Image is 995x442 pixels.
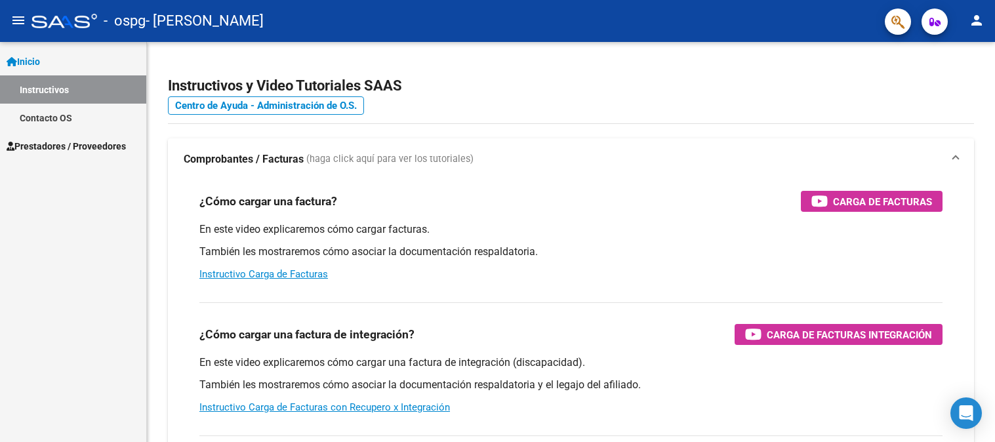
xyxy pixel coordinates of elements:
mat-expansion-panel-header: Comprobantes / Facturas (haga click aquí para ver los tutoriales) [168,138,974,180]
div: Open Intercom Messenger [950,397,982,429]
h3: ¿Cómo cargar una factura de integración? [199,325,415,344]
mat-icon: menu [10,12,26,28]
strong: Comprobantes / Facturas [184,152,304,167]
p: En este video explicaremos cómo cargar facturas. [199,222,943,237]
a: Instructivo Carga de Facturas [199,268,328,280]
span: Carga de Facturas [833,193,932,210]
p: También les mostraremos cómo asociar la documentación respaldatoria y el legajo del afiliado. [199,378,943,392]
p: También les mostraremos cómo asociar la documentación respaldatoria. [199,245,943,259]
h2: Instructivos y Video Tutoriales SAAS [168,73,974,98]
a: Centro de Ayuda - Administración de O.S. [168,96,364,115]
span: (haga click aquí para ver los tutoriales) [306,152,474,167]
span: Inicio [7,54,40,69]
span: Prestadores / Proveedores [7,139,126,153]
span: Carga de Facturas Integración [767,327,932,343]
button: Carga de Facturas Integración [735,324,943,345]
a: Instructivo Carga de Facturas con Recupero x Integración [199,401,450,413]
p: En este video explicaremos cómo cargar una factura de integración (discapacidad). [199,355,943,370]
span: - ospg [104,7,146,35]
button: Carga de Facturas [801,191,943,212]
h3: ¿Cómo cargar una factura? [199,192,337,211]
mat-icon: person [969,12,985,28]
span: - [PERSON_NAME] [146,7,264,35]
